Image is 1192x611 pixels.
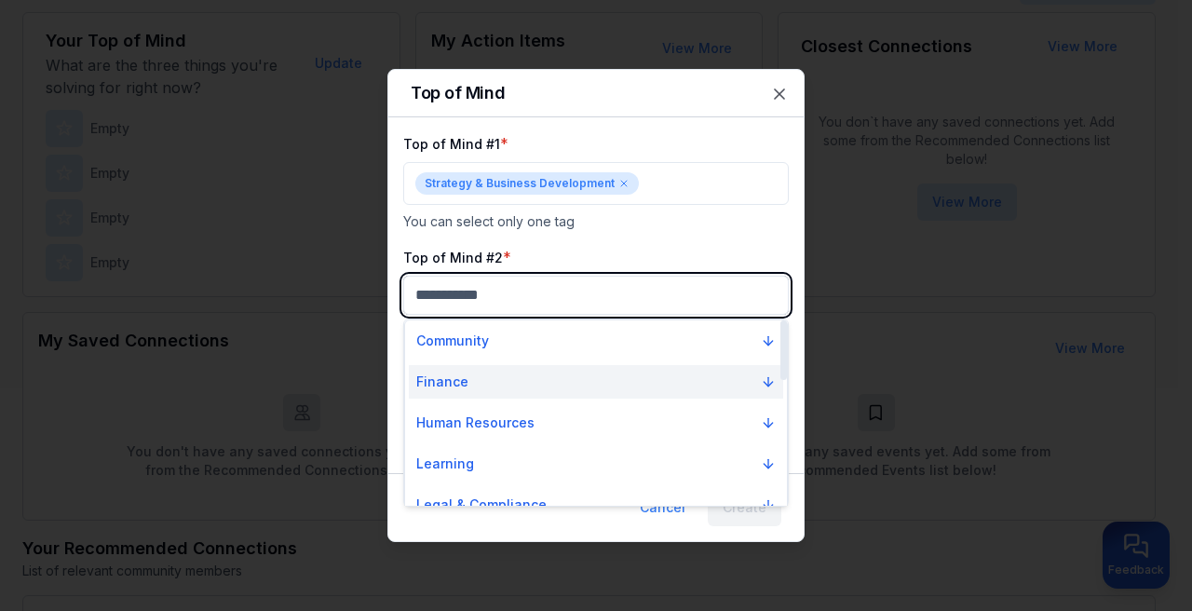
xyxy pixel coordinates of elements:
p: Legal & Compliance [416,496,547,514]
button: Finance [409,365,783,399]
button: Legal & Compliance [409,488,783,522]
button: Community [409,324,783,358]
p: Human Resources [416,414,535,432]
p: Learning [416,455,474,473]
p: Community [416,332,489,350]
p: Finance [416,373,468,391]
button: Learning [409,447,783,481]
button: Human Resources [409,406,783,440]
